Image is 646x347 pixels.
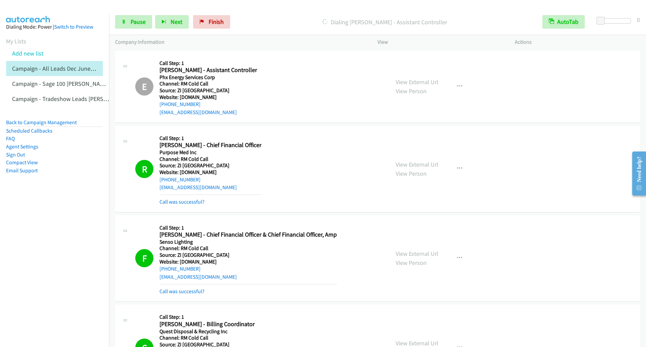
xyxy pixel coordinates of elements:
[159,94,257,101] h5: Website: [DOMAIN_NAME]
[135,160,153,178] h1: R
[159,274,237,280] a: [EMAIL_ADDRESS][DOMAIN_NAME]
[171,18,182,26] span: Next
[159,66,257,74] h2: [PERSON_NAME] - Assistant Controller
[396,250,438,257] a: View External Url
[159,135,261,142] h5: Call Step: 1
[159,335,274,341] h5: Channel: RM Cold Call
[159,80,257,87] h5: Channel: RM Cold Call
[396,78,438,86] a: View External Url
[159,245,337,252] h5: Channel: RM Cold Call
[396,170,427,177] a: View Person
[159,141,261,149] h2: [PERSON_NAME] - Chief Financial Officer
[159,176,201,183] a: [PHONE_NUMBER]
[6,151,25,158] a: Sign Out
[12,65,154,72] a: Campaign - All Leads Dec June [PERSON_NAME] Cloned
[159,258,337,265] h5: Website: [DOMAIN_NAME]
[159,169,261,176] h5: Website: [DOMAIN_NAME]
[6,159,38,166] a: Compact View
[115,15,152,29] a: Pause
[159,252,337,258] h5: Source: ZI [GEOGRAPHIC_DATA]
[378,38,503,46] p: View
[159,288,205,294] a: Call was successful?
[159,231,337,239] h2: [PERSON_NAME] - Chief Financial Officer & Chief Financial Officer, Amp
[515,38,640,46] p: Actions
[159,314,274,320] h5: Call Step: 1
[159,149,261,156] h5: Purpose Med Inc
[159,156,261,163] h5: Channel: RM Cold Call
[396,259,427,267] a: View Person
[12,80,129,88] a: Campaign - Sage 100 [PERSON_NAME] Cloned
[131,18,146,26] span: Pause
[637,15,640,24] div: 0
[12,95,150,103] a: Campaign - Tradeshow Leads [PERSON_NAME] Cloned
[626,147,646,200] iframe: Resource Center
[159,162,261,169] h5: Source: ZI [GEOGRAPHIC_DATA]
[6,135,15,142] a: FAQ
[159,266,201,272] a: [PHONE_NUMBER]
[159,87,257,94] h5: Source: ZI [GEOGRAPHIC_DATA]
[54,24,93,30] a: Switch to Preview
[159,101,201,107] a: [PHONE_NUMBER]
[159,60,257,67] h5: Call Step: 1
[155,15,189,29] button: Next
[396,87,427,95] a: View Person
[6,128,52,134] a: Scheduled Callbacks
[159,224,337,231] h5: Call Step: 1
[6,143,38,150] a: Agent Settings
[396,161,438,168] a: View External Url
[396,339,438,347] a: View External Url
[159,199,205,205] a: Call was successful?
[209,18,224,26] span: Finish
[6,119,77,126] a: Back to Campaign Management
[159,109,237,115] a: [EMAIL_ADDRESS][DOMAIN_NAME]
[600,18,631,24] div: Delay between calls (in seconds)
[6,167,38,174] a: Email Support
[159,320,274,328] h2: [PERSON_NAME] - Billing Coordinator
[135,77,153,96] h1: E
[542,15,585,29] button: AutoTab
[6,23,103,31] div: Dialing Mode: Power |
[159,239,337,245] h5: Senso Lighting
[193,15,230,29] a: Finish
[6,37,26,45] a: My Lists
[115,38,365,46] p: Company Information
[239,18,530,27] p: Dialing [PERSON_NAME] - Assistant Controller
[135,249,153,267] h1: F
[159,184,237,190] a: [EMAIL_ADDRESS][DOMAIN_NAME]
[159,74,257,81] h5: Phx Energy Services Corp
[159,328,274,335] h5: Quest Disposal & Recycling Inc
[12,49,43,57] a: Add new list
